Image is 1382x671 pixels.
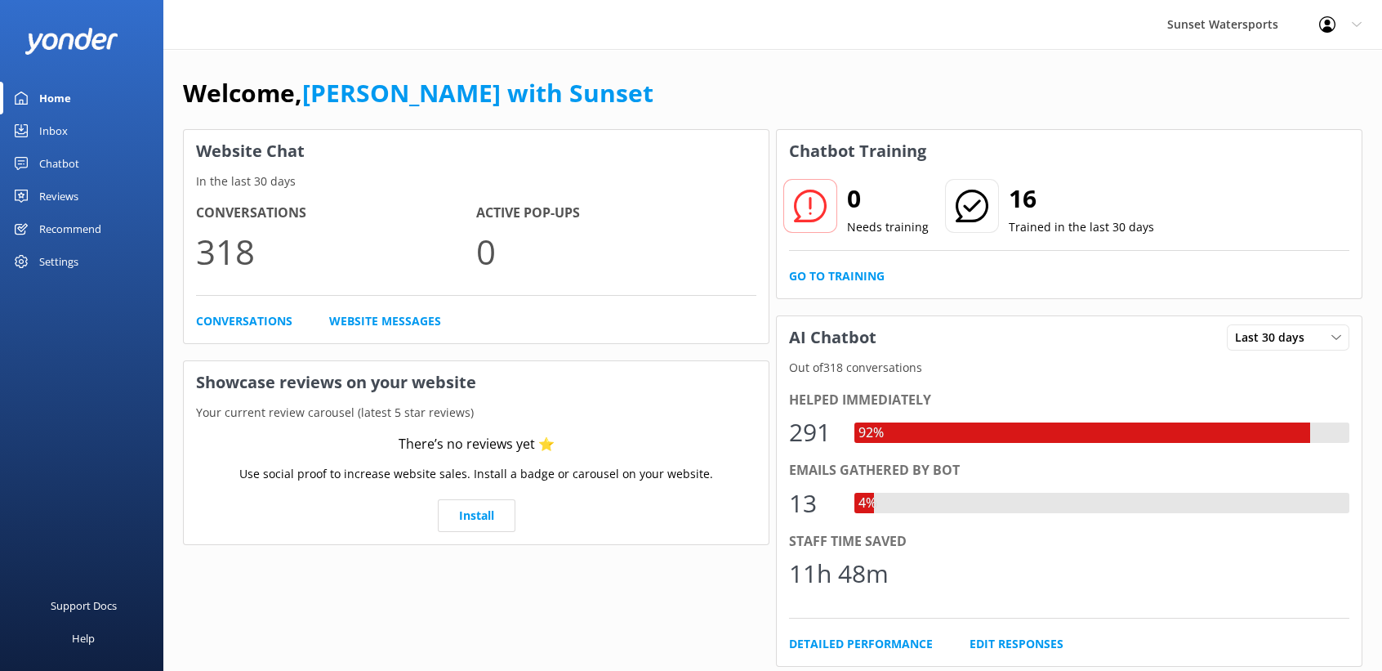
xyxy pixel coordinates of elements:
a: Website Messages [329,312,441,330]
div: 11h 48m [789,554,889,593]
h3: AI Chatbot [777,316,889,359]
div: Emails gathered by bot [789,460,1349,481]
div: Support Docs [51,589,117,622]
div: Help [72,622,95,655]
a: [PERSON_NAME] with Sunset [302,76,653,110]
img: yonder-white-logo.png [25,28,118,55]
div: Recommend [39,212,101,245]
span: Last 30 days [1235,329,1314,347]
p: Use social proof to increase website sales. Install a badge or carousel on your website. [239,465,713,483]
p: 318 [196,224,476,279]
div: Settings [39,245,78,278]
h3: Chatbot Training [777,130,938,172]
h1: Welcome, [183,74,653,113]
div: 13 [789,484,838,523]
div: 291 [789,413,838,452]
div: 4% [854,493,880,514]
a: Conversations [196,312,292,330]
h2: 16 [1009,179,1154,218]
p: Needs training [847,218,929,236]
p: Out of 318 conversations [777,359,1362,377]
a: Edit Responses [970,635,1063,653]
h2: 0 [847,179,929,218]
div: Helped immediately [789,390,1349,411]
h3: Website Chat [184,130,769,172]
a: Go to Training [789,267,885,285]
div: 92% [854,423,888,444]
p: Your current review carousel (latest 5 star reviews) [184,404,769,422]
div: There’s no reviews yet ⭐ [399,434,555,455]
div: Home [39,82,71,114]
p: Trained in the last 30 days [1009,218,1154,236]
div: Inbox [39,114,68,147]
a: Install [438,499,515,532]
h3: Showcase reviews on your website [184,361,769,404]
div: Staff time saved [789,531,1349,552]
div: Chatbot [39,147,79,180]
p: In the last 30 days [184,172,769,190]
div: Reviews [39,180,78,212]
h4: Active Pop-ups [476,203,756,224]
a: Detailed Performance [789,635,933,653]
p: 0 [476,224,756,279]
h4: Conversations [196,203,476,224]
